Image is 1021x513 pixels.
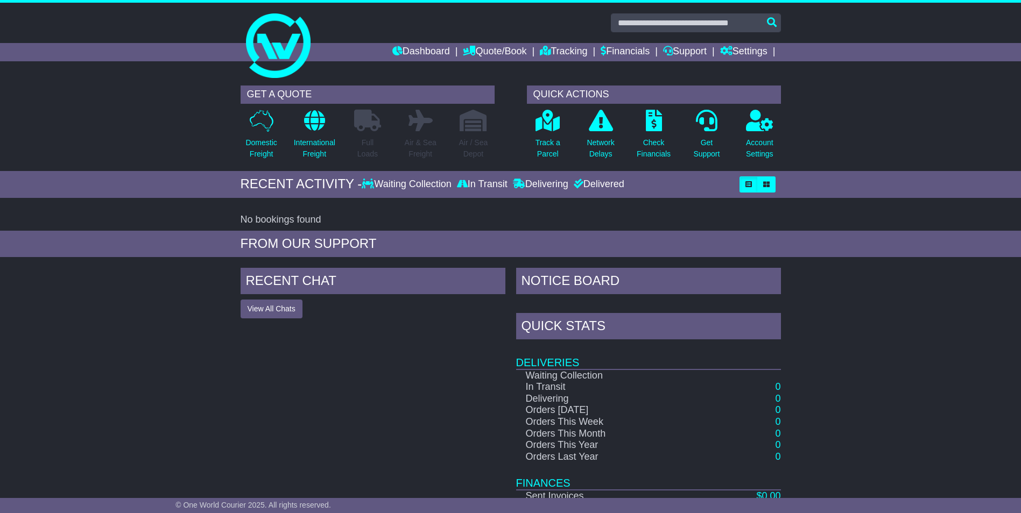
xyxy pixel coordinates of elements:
td: In Transit [516,381,708,393]
a: DomesticFreight [245,109,277,166]
div: RECENT CHAT [241,268,505,297]
p: Get Support [693,137,720,160]
p: Domestic Freight [245,137,277,160]
p: Air / Sea Depot [459,137,488,160]
a: 0 [775,439,780,450]
p: International Freight [294,137,335,160]
a: Settings [720,43,767,61]
a: AccountSettings [745,109,774,166]
a: 0 [775,416,780,427]
td: Finances [516,462,781,490]
p: Air & Sea Freight [405,137,436,160]
a: Financials [601,43,650,61]
p: Account Settings [746,137,773,160]
div: Quick Stats [516,313,781,342]
p: Network Delays [587,137,614,160]
td: Orders This Week [516,416,708,428]
td: Waiting Collection [516,369,708,382]
td: Deliveries [516,342,781,369]
div: RECENT ACTIVITY - [241,176,362,192]
td: Orders Last Year [516,451,708,463]
td: Delivering [516,393,708,405]
a: CheckFinancials [636,109,671,166]
a: GetSupport [693,109,720,166]
a: Support [663,43,707,61]
a: 0 [775,393,780,404]
div: Delivering [510,179,571,190]
span: 0.00 [762,490,780,501]
a: Tracking [540,43,587,61]
div: NOTICE BOARD [516,268,781,297]
button: View All Chats [241,300,302,318]
td: Orders [DATE] [516,404,708,416]
td: Orders This Year [516,439,708,451]
a: 0 [775,381,780,392]
td: Sent Invoices [516,490,708,502]
div: QUICK ACTIONS [527,85,781,104]
td: Orders This Month [516,428,708,440]
a: Track aParcel [535,109,561,166]
a: 0 [775,451,780,462]
p: Full Loads [354,137,381,160]
p: Check Financials [637,137,671,160]
span: © One World Courier 2025. All rights reserved. [175,501,331,509]
a: 0 [775,404,780,415]
div: FROM OUR SUPPORT [241,236,781,252]
a: $0.00 [756,490,780,501]
a: Quote/Book [463,43,526,61]
p: Track a Parcel [536,137,560,160]
div: Waiting Collection [362,179,454,190]
a: 0 [775,428,780,439]
div: Delivered [571,179,624,190]
div: In Transit [454,179,510,190]
div: GET A QUOTE [241,85,495,104]
a: InternationalFreight [293,109,336,166]
div: No bookings found [241,214,781,226]
a: Dashboard [392,43,450,61]
a: NetworkDelays [586,109,615,166]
